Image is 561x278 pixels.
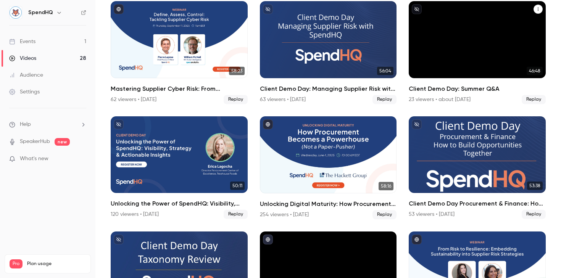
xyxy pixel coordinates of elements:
[224,210,248,219] span: Replay
[111,199,248,208] h2: Unlocking the Power of SpendHQ: Visibility, Strategy & Actionable Insights
[9,38,35,45] div: Events
[111,1,248,104] li: Mastering Supplier Cyber Risk: From Uncertainty to Action
[409,116,546,219] a: 53:38Client Demo Day Procurement & Finance: How to Build Opportunities Together53 viewers • [DATE...
[263,235,273,244] button: published
[263,119,273,129] button: published
[409,1,546,104] a: 46:48Client Demo Day: Summer Q&A23 viewers • about [DATE]Replay
[10,6,22,19] img: SpendHQ
[230,182,245,190] span: 50:11
[114,119,124,129] button: unpublished
[412,235,422,244] button: published
[114,4,124,14] button: published
[263,4,273,14] button: unpublished
[111,116,248,219] li: Unlocking the Power of SpendHQ: Visibility, Strategy & Actionable Insights
[260,116,397,219] li: Unlocking Digital Maturity: How Procurement Becomes a Powerhouse (Not a Paper-Pusher)
[522,210,546,219] span: Replay
[409,211,455,218] div: 53 viewers • [DATE]
[260,199,397,209] h2: Unlocking Digital Maturity: How Procurement Becomes a Powerhouse (Not a Paper-Pusher)
[9,88,40,96] div: Settings
[377,67,393,75] span: 56:04
[527,67,543,75] span: 46:48
[9,55,36,62] div: Videos
[527,182,543,190] span: 53:38
[260,96,306,103] div: 63 viewers • [DATE]
[260,211,309,219] div: 254 viewers • [DATE]
[55,138,70,146] span: new
[229,67,245,75] span: 58:23
[409,96,471,103] div: 23 viewers • about [DATE]
[412,4,422,14] button: unpublished
[409,116,546,219] li: Client Demo Day Procurement & Finance: How to Build Opportunities Together
[260,84,397,93] h2: Client Demo Day: Managing Supplier Risk with SpendHQ
[9,121,86,129] li: help-dropdown-opener
[20,155,48,163] span: What's new
[412,119,422,129] button: unpublished
[372,210,397,219] span: Replay
[409,84,546,93] h2: Client Demo Day: Summer Q&A
[260,1,397,104] li: Client Demo Day: Managing Supplier Risk with SpendHQ
[20,138,50,146] a: SpeakerHub
[260,116,397,219] a: 58:16Unlocking Digital Maturity: How Procurement Becomes a Powerhouse (Not a Paper-Pusher)254 vie...
[379,182,393,190] span: 58:16
[111,84,248,93] h2: Mastering Supplier Cyber Risk: From Uncertainty to Action
[260,1,397,104] a: 56:04Client Demo Day: Managing Supplier Risk with SpendHQ63 viewers • [DATE]Replay
[111,96,156,103] div: 62 viewers • [DATE]
[372,95,397,104] span: Replay
[111,116,248,219] a: 50:11Unlocking the Power of SpendHQ: Visibility, Strategy & Actionable Insights120 viewers • [DAT...
[114,235,124,244] button: unpublished
[224,95,248,104] span: Replay
[409,1,546,104] li: Client Demo Day: Summer Q&A
[77,156,86,162] iframe: Noticeable Trigger
[10,259,23,268] span: Pro
[20,121,31,129] span: Help
[522,95,546,104] span: Replay
[111,1,248,104] a: 58:23Mastering Supplier Cyber Risk: From Uncertainty to Action62 viewers • [DATE]Replay
[28,9,53,16] h6: SpendHQ
[409,199,546,208] h2: Client Demo Day Procurement & Finance: How to Build Opportunities Together
[111,211,159,218] div: 120 viewers • [DATE]
[9,71,43,79] div: Audience
[27,261,86,267] span: Plan usage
